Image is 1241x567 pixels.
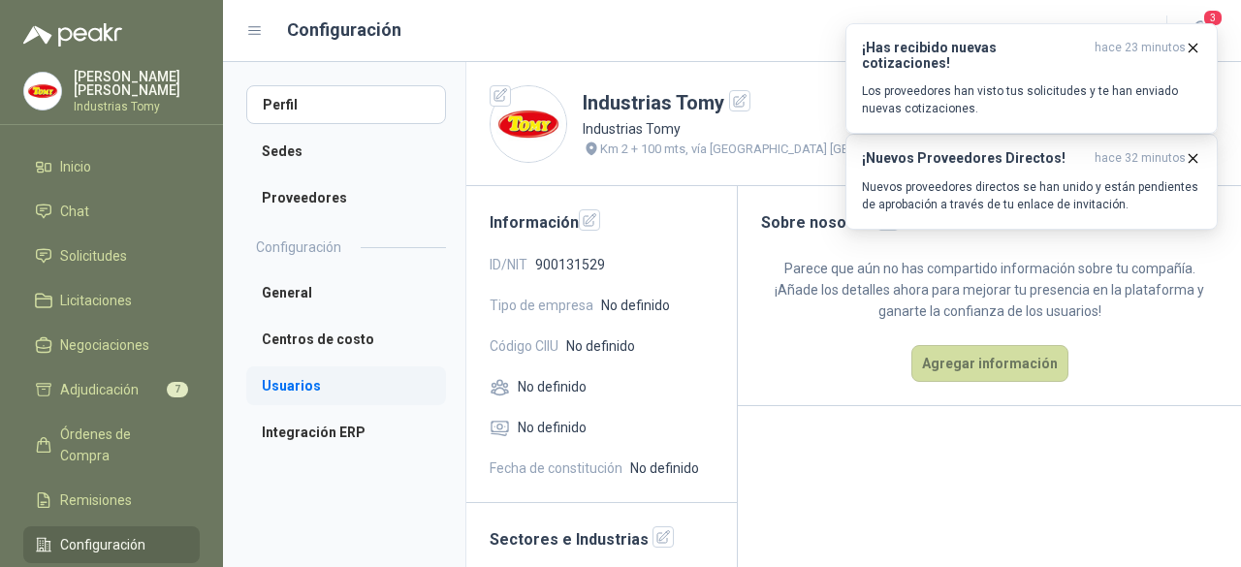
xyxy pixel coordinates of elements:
a: Perfil [246,85,446,124]
span: No definido [601,295,670,316]
a: Licitaciones [23,282,200,319]
img: Company Logo [24,73,61,110]
span: Configuración [60,534,145,555]
span: Órdenes de Compra [60,424,181,466]
h2: Sectores e Industrias [490,526,714,551]
h1: Configuración [287,16,401,44]
span: hace 32 minutos [1095,150,1186,167]
h3: ¡Has recibido nuevas cotizaciones! [862,40,1087,71]
a: Órdenes de Compra [23,416,200,474]
a: Inicio [23,148,200,185]
span: Remisiones [60,489,132,511]
a: General [246,273,446,312]
button: 3 [1183,14,1218,48]
a: Adjudicación7 [23,371,200,408]
span: hace 23 minutos [1095,40,1186,71]
span: Adjudicación [60,379,139,400]
p: Industrias Tomy [583,118,1007,140]
span: No definido [518,376,587,397]
span: No definido [566,335,635,357]
button: ¡Has recibido nuevas cotizaciones!hace 23 minutos Los proveedores han visto tus solicitudes y te ... [845,23,1218,134]
a: Remisiones [23,482,200,519]
h2: Información [490,209,714,235]
button: ¡Nuevos Proveedores Directos!hace 32 minutos Nuevos proveedores directos se han unido y están pen... [845,134,1218,230]
p: Parece que aún no has compartido información sobre tu compañía. ¡Añade los detalles ahora para me... [761,258,1218,322]
h2: Sobre nosotros [761,209,1218,235]
p: Km 2 + 100 mts, vía [GEOGRAPHIC_DATA] [GEOGRAPHIC_DATA][US_STATE] [600,140,1007,159]
a: Centros de costo [246,320,446,359]
a: Integración ERP [246,413,446,452]
p: Industrias Tomy [74,101,200,112]
span: Tipo de empresa [490,295,593,316]
h1: Industrias Tomy [583,88,1007,118]
button: Agregar información [911,345,1068,382]
span: Licitaciones [60,290,132,311]
span: No definido [518,417,587,438]
h2: Configuración [256,236,341,258]
h3: ¡Nuevos Proveedores Directos! [862,150,1087,167]
span: Negociaciones [60,334,149,356]
span: 3 [1202,9,1224,27]
a: Chat [23,193,200,230]
a: Proveedores [246,178,446,217]
p: Los proveedores han visto tus solicitudes y te han enviado nuevas cotizaciones. [862,82,1201,117]
span: Inicio [60,156,91,177]
span: 7 [167,382,188,397]
span: Código CIIU [490,335,558,357]
p: Nuevos proveedores directos se han unido y están pendientes de aprobación a través de tu enlace d... [862,178,1201,213]
a: Solicitudes [23,237,200,274]
span: ID/NIT [490,254,527,275]
a: Sedes [246,132,446,171]
img: Logo peakr [23,23,122,47]
span: No definido [630,457,699,479]
img: Company Logo [491,86,566,162]
span: 900131529 [535,254,605,275]
a: Usuarios [246,366,446,405]
p: [PERSON_NAME] [PERSON_NAME] [74,70,200,97]
span: Chat [60,201,89,222]
a: Configuración [23,526,200,563]
span: Solicitudes [60,245,127,267]
a: Negociaciones [23,327,200,363]
span: Fecha de constitución [490,457,622,479]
